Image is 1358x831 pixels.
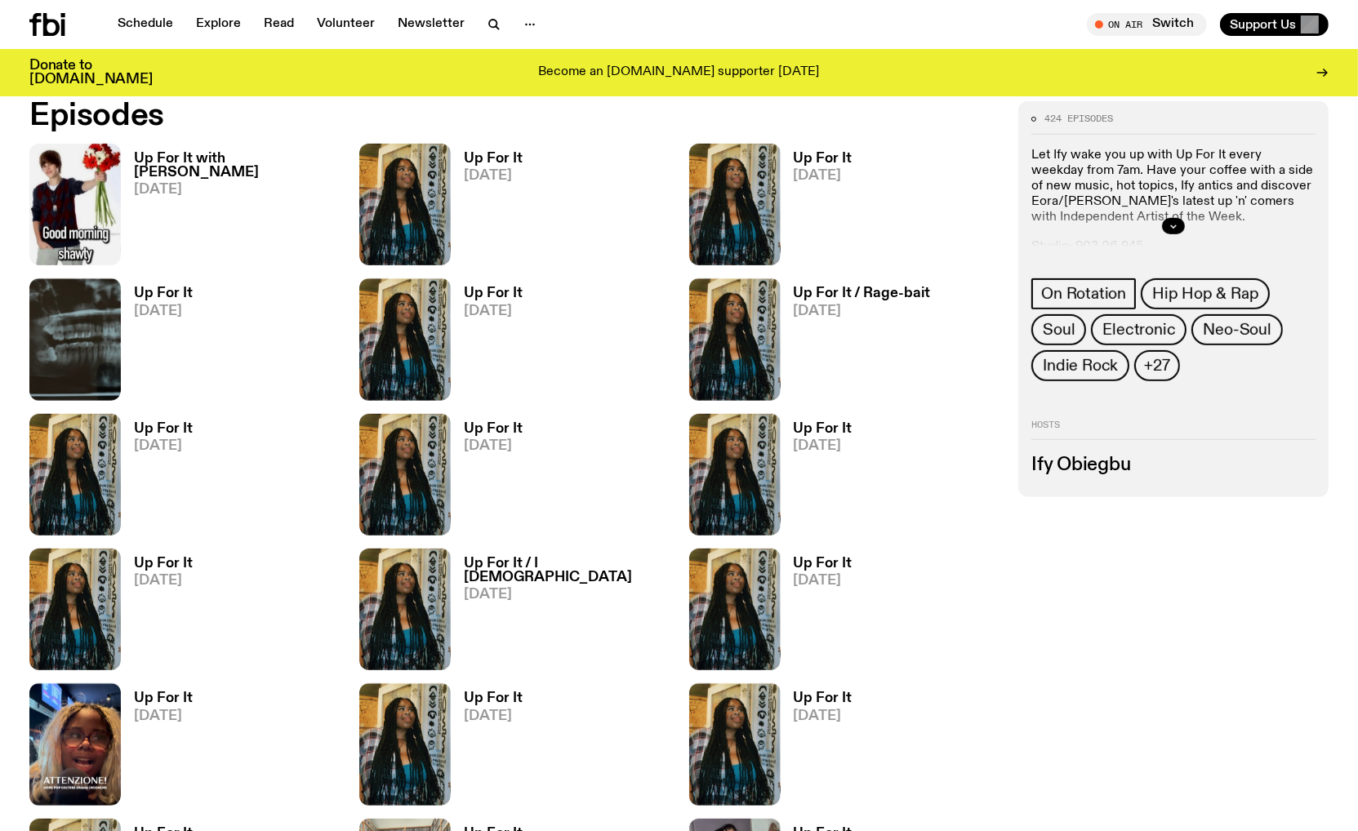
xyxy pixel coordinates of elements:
a: Electronic [1091,314,1187,345]
h3: Up For It [794,422,853,436]
a: Up For It[DATE] [121,691,193,805]
a: Up For It[DATE] [451,287,523,400]
a: Read [254,13,304,36]
a: Up For It / Rage-bait[DATE] [781,287,931,400]
span: [DATE] [794,709,853,723]
p: Let Ify wake you up with Up For It every weekday from 7am. Have your coffee with a side of new mu... [1031,148,1316,226]
span: [DATE] [794,574,853,588]
img: Ify - a Brown Skin girl with black braided twists, looking up to the side with her tongue stickin... [689,683,781,805]
h3: Up For It [464,152,523,166]
img: Ify - a Brown Skin girl with black braided twists, looking up to the side with her tongue stickin... [359,549,451,670]
span: [DATE] [464,304,523,318]
h3: Up For It [464,287,523,300]
a: Up For It[DATE] [451,691,523,805]
h3: Up For It [464,691,523,705]
h3: Up For It / Rage-bait [794,287,931,300]
img: Ify - a Brown Skin girl with black braided twists, looking up to the side with her tongue stickin... [359,144,451,265]
span: Support Us [1230,17,1296,32]
h2: Hosts [1031,420,1316,440]
img: Ify - a Brown Skin girl with black braided twists, looking up to the side with her tongue stickin... [359,414,451,535]
img: Ify - a Brown Skin girl with black braided twists, looking up to the side with her tongue stickin... [29,414,121,535]
h3: Ify Obiegbu [1031,456,1316,474]
a: Up For It[DATE] [781,152,853,265]
span: [DATE] [464,709,523,723]
h3: Up For It [794,691,853,705]
span: 424 episodes [1044,114,1113,123]
h2: Episodes [29,101,889,131]
img: Ify - a Brown Skin girl with black braided twists, looking up to the side with her tongue stickin... [359,683,451,805]
h3: Up For It [794,557,853,571]
span: Indie Rock [1043,357,1118,375]
a: Up For It / I [DEMOGRAPHIC_DATA][DATE] [451,557,670,670]
a: Up For It[DATE] [781,422,853,535]
a: Explore [186,13,251,36]
a: Up For It with [PERSON_NAME][DATE] [121,152,340,265]
a: Hip Hop & Rap [1141,278,1270,309]
a: Up For It[DATE] [451,422,523,535]
h3: Up For It [134,287,193,300]
a: On Rotation [1031,278,1136,309]
span: [DATE] [794,304,931,318]
img: Ify - a Brown Skin girl with black braided twists, looking up to the side with her tongue stickin... [689,278,781,400]
span: Hip Hop & Rap [1152,285,1258,303]
img: Ify - a Brown Skin girl with black braided twists, looking up to the side with her tongue stickin... [29,549,121,670]
span: Neo-Soul [1203,321,1271,339]
a: Neo-Soul [1191,314,1282,345]
span: [DATE] [464,439,523,453]
a: Up For It[DATE] [121,422,193,535]
span: [DATE] [464,169,523,183]
span: [DATE] [134,574,193,588]
a: Indie Rock [1031,350,1129,381]
a: Up For It[DATE] [451,152,523,265]
h3: Up For It [134,557,193,571]
span: Soul [1043,321,1075,339]
span: [DATE] [794,169,853,183]
a: Newsletter [388,13,474,36]
h3: Donate to [DOMAIN_NAME] [29,59,153,87]
p: Become an [DOMAIN_NAME] supporter [DATE] [539,65,820,80]
a: Soul [1031,314,1086,345]
h3: Up For It [464,422,523,436]
h3: Up For It with [PERSON_NAME] [134,152,340,180]
button: +27 [1134,350,1179,381]
span: Electronic [1102,321,1175,339]
h3: Up For It / I [DEMOGRAPHIC_DATA] [464,557,670,584]
a: Up For It[DATE] [781,691,853,805]
button: Support Us [1220,13,1329,36]
span: +27 [1144,357,1169,375]
span: [DATE] [134,439,193,453]
img: Ify - a Brown Skin girl with black braided twists, looking up to the side with her tongue stickin... [359,278,451,400]
img: Ify - a Brown Skin girl with black braided twists, looking up to the side with her tongue stickin... [689,414,781,535]
button: On AirSwitch [1087,13,1207,36]
span: [DATE] [464,588,670,602]
a: Up For It[DATE] [121,557,193,670]
img: Ify - a Brown Skin girl with black braided twists, looking up to the side with her tongue stickin... [689,549,781,670]
a: Schedule [108,13,183,36]
a: Volunteer [307,13,385,36]
a: Up For It[DATE] [781,557,853,670]
span: [DATE] [134,304,193,318]
span: [DATE] [134,709,193,723]
span: [DATE] [134,183,340,197]
h3: Up For It [134,691,193,705]
img: Ify - a Brown Skin girl with black braided twists, looking up to the side with her tongue stickin... [689,144,781,265]
span: [DATE] [794,439,853,453]
span: On Rotation [1041,285,1126,303]
h3: Up For It [794,152,853,166]
a: Up For It[DATE] [121,287,193,400]
h3: Up For It [134,422,193,436]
